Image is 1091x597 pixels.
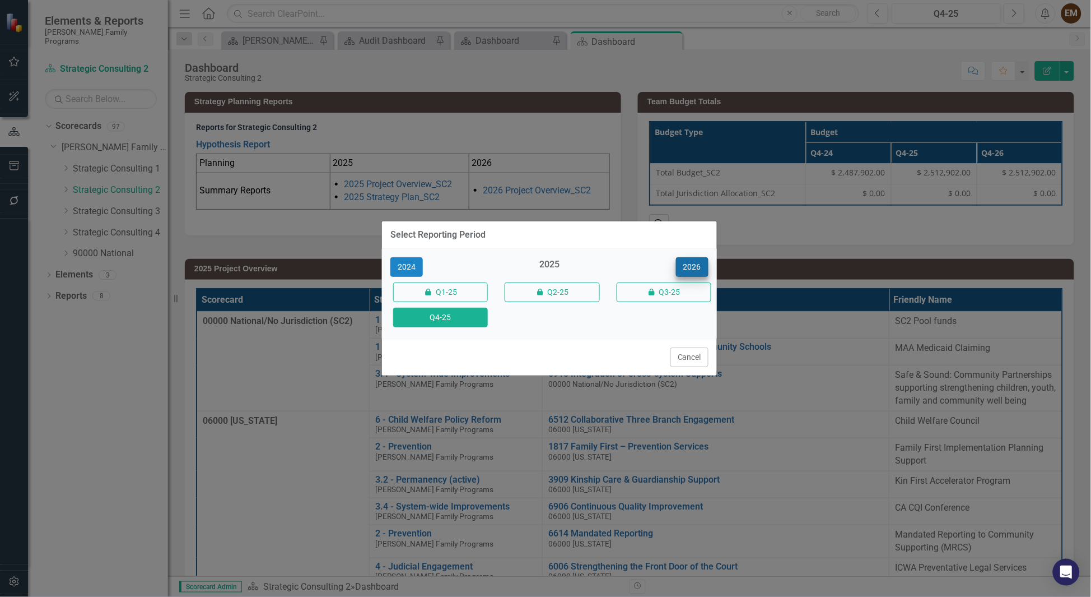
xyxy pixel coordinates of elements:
button: Cancel [670,348,708,367]
button: Q4-25 [393,308,488,327]
div: Open Intercom Messenger [1053,559,1080,586]
button: Q3-25 [617,283,711,302]
button: 2024 [390,257,423,277]
button: 2026 [676,257,708,277]
button: Q1-25 [393,283,488,302]
div: 2025 [502,258,596,277]
div: Select Reporting Period [390,230,486,240]
button: Q2-25 [505,283,599,302]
